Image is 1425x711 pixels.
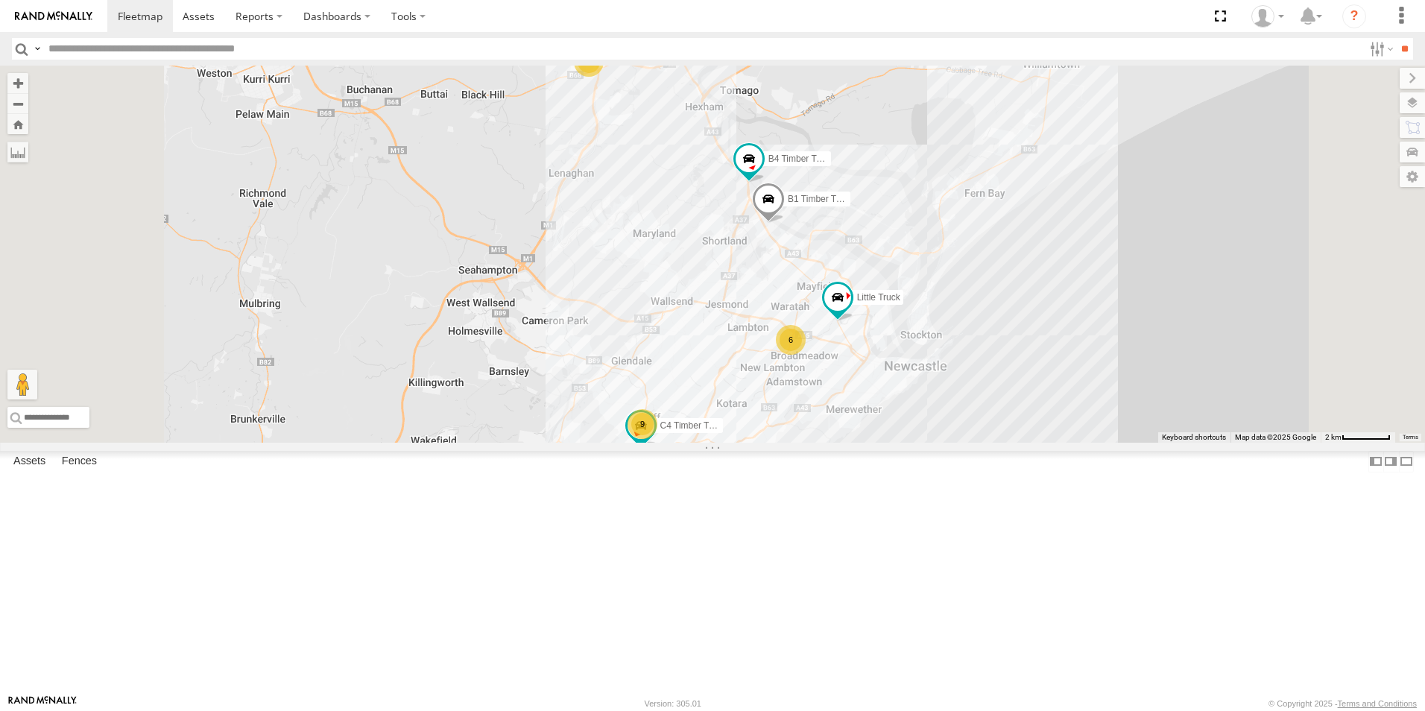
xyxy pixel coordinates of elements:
button: Zoom Home [7,114,28,134]
span: Little Truck [857,292,900,303]
button: Map Scale: 2 km per 62 pixels [1321,432,1395,443]
a: Terms [1403,434,1418,440]
span: B4 Timber Truck [768,154,833,164]
label: Measure [7,142,28,162]
label: Hide Summary Table [1399,451,1414,473]
a: Terms and Conditions [1338,699,1417,708]
span: 2 km [1325,433,1342,441]
button: Drag Pegman onto the map to open Street View [7,370,37,399]
label: Fences [54,451,104,472]
label: Dock Summary Table to the Right [1383,451,1398,473]
i: ? [1342,4,1366,28]
label: Map Settings [1400,166,1425,187]
img: rand-logo.svg [15,11,92,22]
a: Visit our Website [8,696,77,711]
button: Keyboard shortcuts [1162,432,1226,443]
div: 9 [628,409,657,439]
button: Zoom out [7,93,28,114]
label: Assets [6,451,53,472]
span: C4 Timber Truck [660,420,726,431]
span: Map data ©2025 Google [1235,433,1316,441]
button: Zoom in [7,73,28,93]
div: © Copyright 2025 - [1268,699,1417,708]
div: 6 [776,325,806,355]
label: Search Filter Options [1364,38,1396,60]
label: Search Query [31,38,43,60]
div: Peter Clarence [1246,5,1289,28]
div: Version: 305.01 [645,699,701,708]
label: Dock Summary Table to the Left [1368,451,1383,473]
span: B1 Timber Truck [788,194,853,204]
